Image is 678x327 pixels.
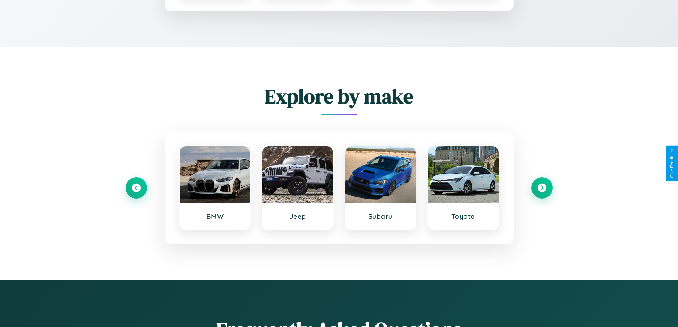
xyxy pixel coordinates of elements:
[126,83,553,110] h2: Explore by make
[669,149,674,178] div: Give Feedback
[187,212,243,221] h3: BMW
[269,212,326,221] h3: Jeep
[352,212,409,221] h3: Subaru
[435,212,492,221] h3: Toyota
